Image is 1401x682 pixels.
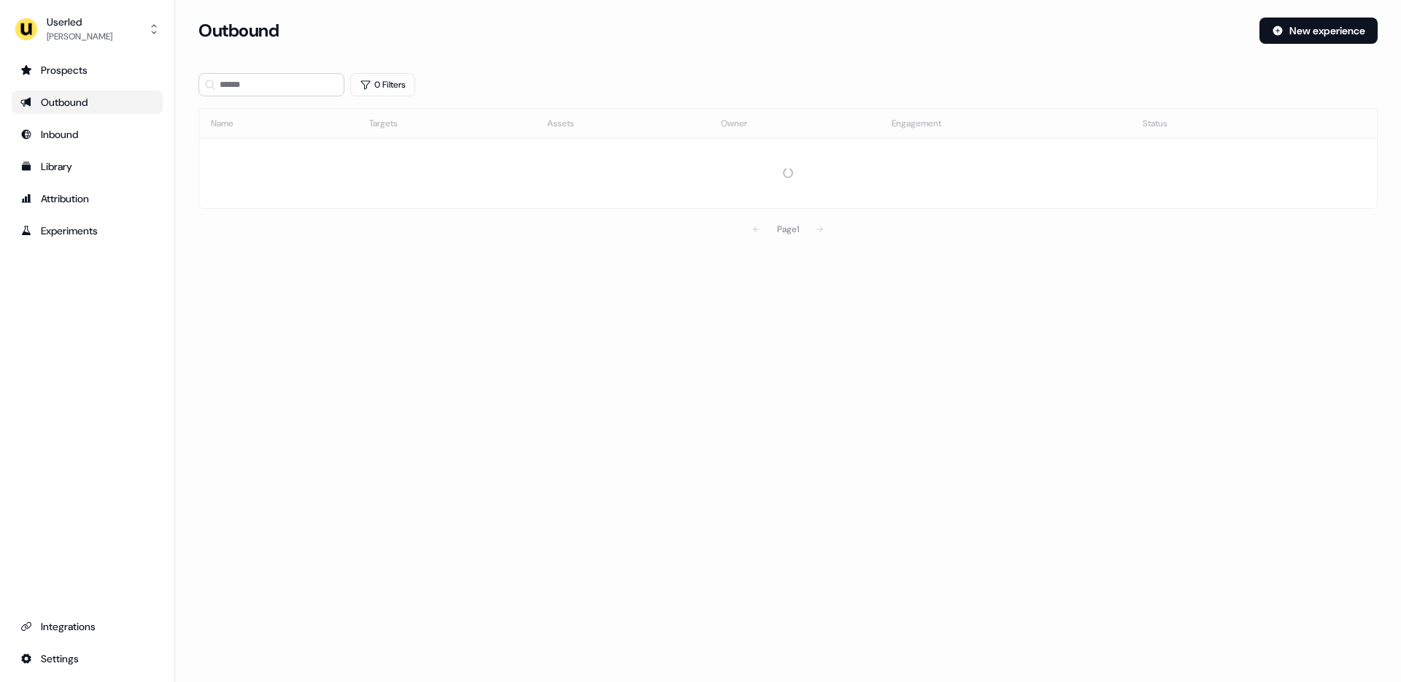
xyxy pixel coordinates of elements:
a: Go to attribution [12,187,163,210]
div: Userled [47,15,112,29]
button: New experience [1259,18,1378,44]
div: [PERSON_NAME] [47,29,112,44]
a: Go to experiments [12,219,163,242]
div: Prospects [20,63,154,77]
button: Userled[PERSON_NAME] [12,12,163,47]
a: Go to integrations [12,647,163,670]
div: Inbound [20,127,154,142]
div: Experiments [20,223,154,238]
h3: Outbound [198,20,279,42]
a: Go to prospects [12,58,163,82]
a: Go to templates [12,155,163,178]
a: Go to integrations [12,615,163,638]
div: Library [20,159,154,174]
a: Go to outbound experience [12,91,163,114]
div: Settings [20,651,154,666]
div: Outbound [20,95,154,110]
a: Go to Inbound [12,123,163,146]
div: Attribution [20,191,154,206]
div: Integrations [20,619,154,634]
button: 0 Filters [350,73,415,96]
